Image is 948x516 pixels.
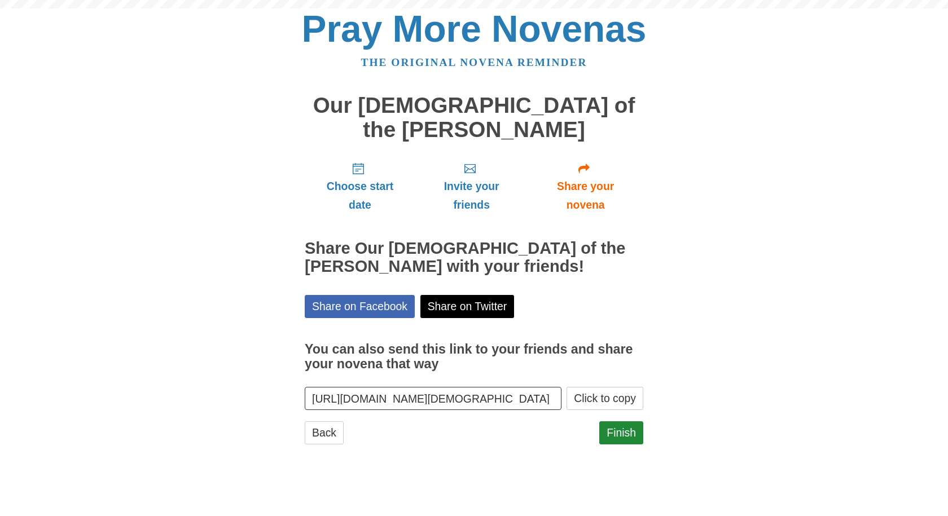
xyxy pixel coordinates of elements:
[302,8,647,50] a: Pray More Novenas
[567,387,643,410] button: Click to copy
[305,240,643,276] h2: Share Our [DEMOGRAPHIC_DATA] of the [PERSON_NAME] with your friends!
[305,295,415,318] a: Share on Facebook
[427,177,516,214] span: Invite your friends
[539,177,632,214] span: Share your novena
[316,177,404,214] span: Choose start date
[305,153,415,220] a: Choose start date
[305,421,344,444] a: Back
[528,153,643,220] a: Share your novena
[415,153,528,220] a: Invite your friends
[305,342,643,371] h3: You can also send this link to your friends and share your novena that way
[361,56,587,68] a: The original novena reminder
[305,94,643,142] h1: Our [DEMOGRAPHIC_DATA] of the [PERSON_NAME]
[420,295,515,318] a: Share on Twitter
[599,421,643,444] a: Finish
